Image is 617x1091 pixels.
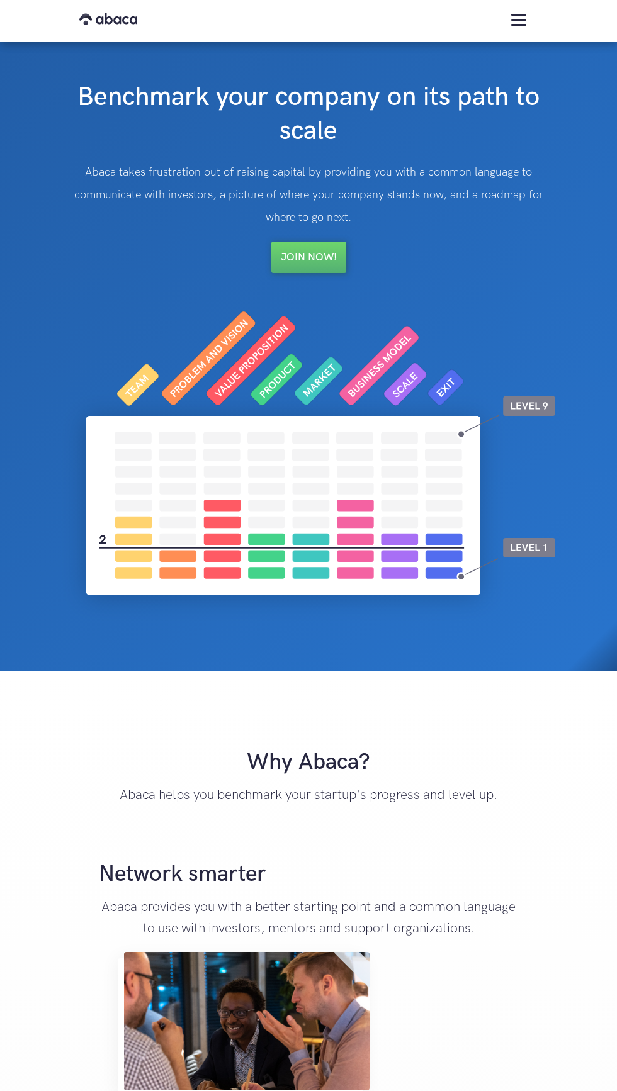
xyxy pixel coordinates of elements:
[93,785,524,827] p: Abaca helps you benchmark your startup's progress and level up. ‍
[271,242,346,273] a: Join Now!
[247,749,370,776] strong: Why Abaca?
[500,1,538,37] div: menu
[99,859,266,890] strong: Network smarter
[77,81,540,147] strong: Benchmark your company on its path to scale
[68,161,549,229] p: Abaca takes frustration out of raising capital by providing you with a common language to communi...
[99,897,518,939] p: Abaca provides you with a better starting point and a common language to use with investors, ment...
